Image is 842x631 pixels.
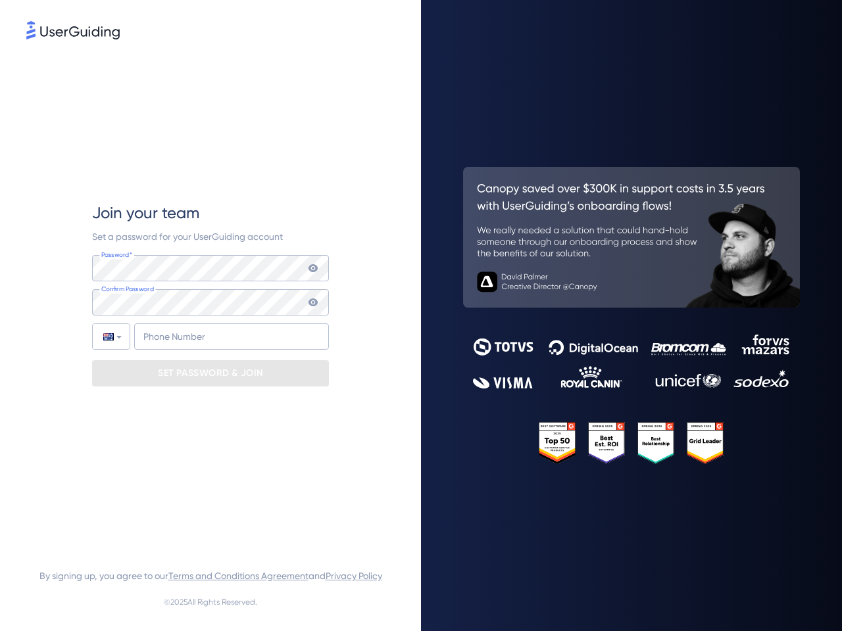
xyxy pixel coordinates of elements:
img: 8faab4ba6bc7696a72372aa768b0286c.svg [26,21,120,39]
img: 9302ce2ac39453076f5bc0f2f2ca889b.svg [473,335,789,388]
span: © 2025 All Rights Reserved. [164,594,257,610]
input: Phone Number [134,323,329,350]
span: Join your team [92,202,199,223]
p: SET PASSWORD & JOIN [158,363,263,384]
img: 26c0aa7c25a843aed4baddd2b5e0fa68.svg [463,167,800,308]
div: Australia: + 61 [93,324,130,349]
a: Terms and Conditions Agreement [168,571,309,581]
span: By signing up, you agree to our and [39,568,382,584]
img: 25303e33045975176eb484905ab012ff.svg [539,422,724,464]
a: Privacy Policy [326,571,382,581]
span: Set a password for your UserGuiding account [92,231,283,242]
